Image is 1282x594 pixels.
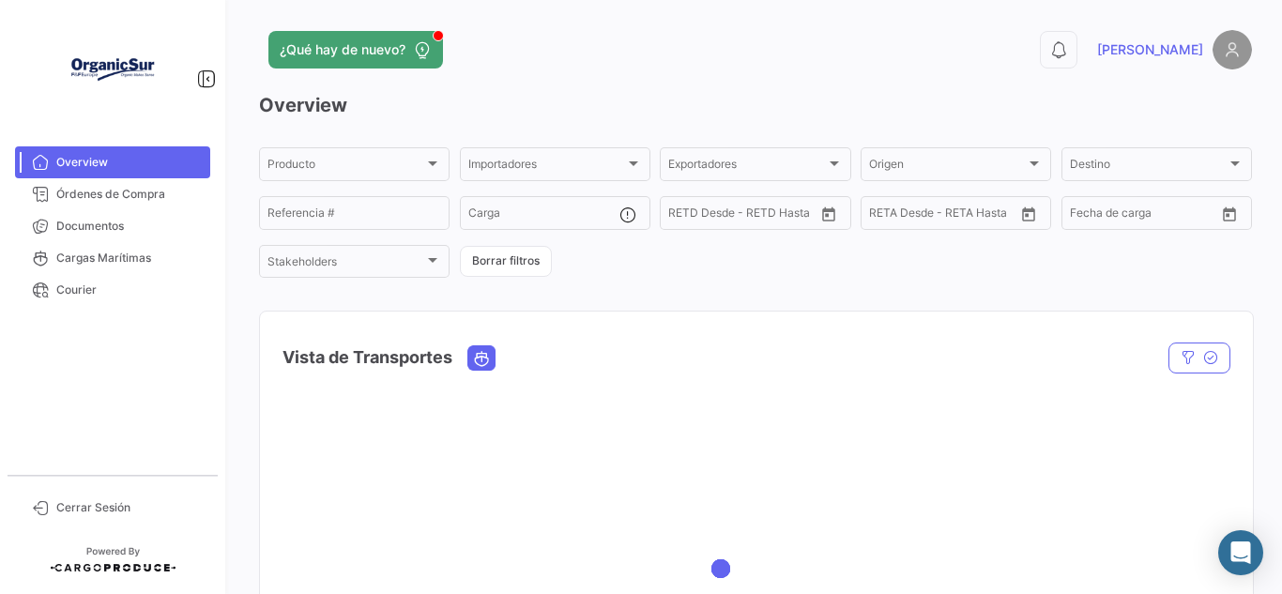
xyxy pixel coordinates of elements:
[282,344,452,371] h4: Vista de Transportes
[1215,200,1244,228] button: Open calendar
[267,258,424,271] span: Stakeholders
[15,274,210,306] a: Courier
[268,31,443,69] button: ¿Qué hay de nuevo?
[468,160,625,174] span: Importadores
[668,160,825,174] span: Exportadores
[15,242,210,274] a: Cargas Marítimas
[56,499,203,516] span: Cerrar Sesión
[1097,40,1203,59] span: [PERSON_NAME]
[668,209,670,222] input: Desde
[56,186,203,203] span: Órdenes de Compra
[1070,209,1072,222] input: Desde
[468,346,495,370] button: Ocean
[66,23,160,116] img: Logo+OrganicSur.png
[259,92,1252,118] h3: Overview
[460,246,552,277] button: Borrar filtros
[884,209,954,222] input: Hasta
[15,210,210,242] a: Documentos
[280,40,405,59] span: ¿Qué hay de nuevo?
[1070,160,1227,174] span: Destino
[1213,30,1252,69] img: placeholder-user.png
[869,160,1026,174] span: Origen
[1085,209,1154,222] input: Hasta
[1015,200,1043,228] button: Open calendar
[56,282,203,298] span: Courier
[815,200,843,228] button: Open calendar
[15,178,210,210] a: Órdenes de Compra
[683,209,753,222] input: Hasta
[15,146,210,178] a: Overview
[56,250,203,267] span: Cargas Marítimas
[1218,530,1263,575] div: Abrir Intercom Messenger
[56,154,203,171] span: Overview
[869,209,871,222] input: Desde
[267,160,424,174] span: Producto
[56,218,203,235] span: Documentos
